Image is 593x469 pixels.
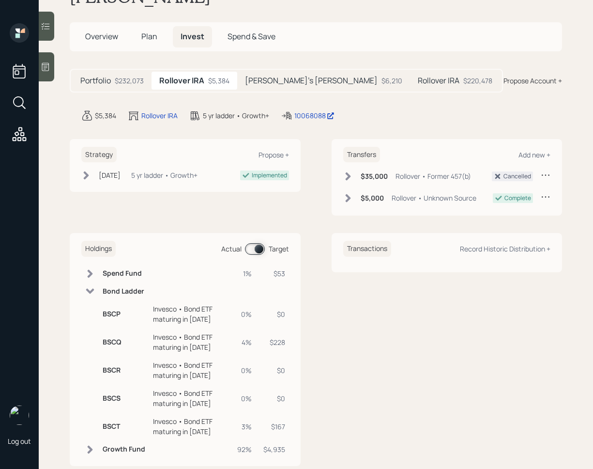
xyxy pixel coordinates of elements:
[8,437,31,446] div: Log out
[103,287,145,296] h6: Bond Ladder
[361,172,388,181] h6: $35,000
[221,244,242,254] div: Actual
[263,393,285,404] div: $0
[103,310,145,318] h6: BSCP
[103,422,145,431] h6: BSCT
[237,422,252,432] div: 3%
[503,76,562,86] div: Propose Account +
[263,444,285,454] div: $4,935
[343,241,391,257] h6: Transactions
[237,393,252,404] div: 0%
[245,76,378,85] h5: [PERSON_NAME]'s [PERSON_NAME]
[263,337,285,347] div: $228
[504,194,531,203] div: Complete
[81,241,116,257] h6: Holdings
[103,338,145,346] h6: BSCQ
[263,268,285,279] div: $53
[153,388,229,408] div: Invesco • Bond ETF maturing in [DATE]
[103,366,145,375] h6: BSCR
[81,147,117,163] h6: Strategy
[159,76,204,85] h5: Rollover IRA
[237,337,252,347] div: 4%
[294,110,335,121] div: 10068088
[269,244,289,254] div: Target
[237,268,252,279] div: 1%
[361,194,384,203] h6: $5,000
[115,76,144,86] div: $232,073
[99,170,121,180] div: [DATE]
[141,110,178,121] div: Rollover IRA
[237,444,252,454] div: 92%
[10,406,29,425] img: retirable_logo.png
[237,365,252,375] div: 0%
[258,150,289,159] div: Propose +
[228,31,275,42] span: Spend & Save
[418,76,459,85] h5: Rollover IRA
[85,31,118,42] span: Overview
[395,171,471,181] div: Rollover • Former 457(b)
[503,172,531,181] div: Cancelled
[463,76,492,86] div: $220,478
[518,150,550,159] div: Add new +
[153,304,229,324] div: Invesco • Bond ETF maturing in [DATE]
[80,76,111,85] h5: Portfolio
[153,332,229,352] div: Invesco • Bond ETF maturing in [DATE]
[252,171,287,180] div: Implemented
[153,416,229,437] div: Invesco • Bond ETF maturing in [DATE]
[95,110,116,121] div: $5,384
[103,445,145,453] h6: Growth Fund
[392,193,476,203] div: Rollover • Unknown Source
[263,309,285,319] div: $0
[263,422,285,432] div: $167
[141,31,157,42] span: Plan
[381,76,402,86] div: $6,210
[103,269,145,278] h6: Spend Fund
[103,394,145,403] h6: BSCS
[237,309,252,319] div: 0%
[203,110,269,121] div: 5 yr ladder • Growth+
[263,365,285,375] div: $0
[460,244,550,253] div: Record Historic Distribution +
[181,31,204,42] span: Invest
[208,76,229,86] div: $5,384
[343,147,380,163] h6: Transfers
[153,360,229,380] div: Invesco • Bond ETF maturing in [DATE]
[131,170,198,180] div: 5 yr ladder • Growth+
